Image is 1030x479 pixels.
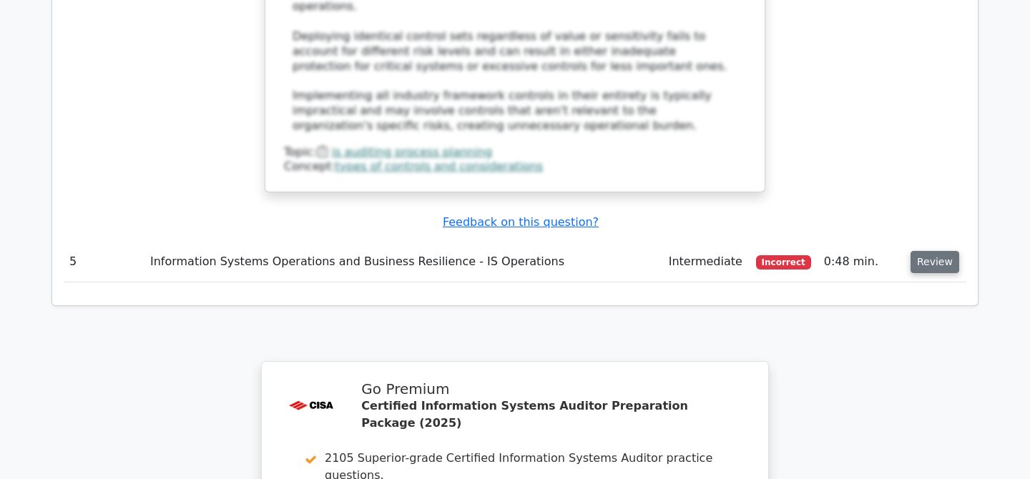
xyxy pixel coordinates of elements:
td: Intermediate [663,242,750,282]
td: 0:48 min. [818,242,905,282]
td: Information Systems Operations and Business Resilience - IS Operations [144,242,663,282]
button: Review [911,251,959,273]
a: types of controls and considerations [335,159,544,173]
span: Incorrect [756,255,811,270]
div: Topic: [284,145,746,160]
a: is auditing process planning [332,145,493,159]
div: Concept: [284,159,746,174]
td: 5 [64,242,144,282]
a: Feedback on this question? [443,215,599,229]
